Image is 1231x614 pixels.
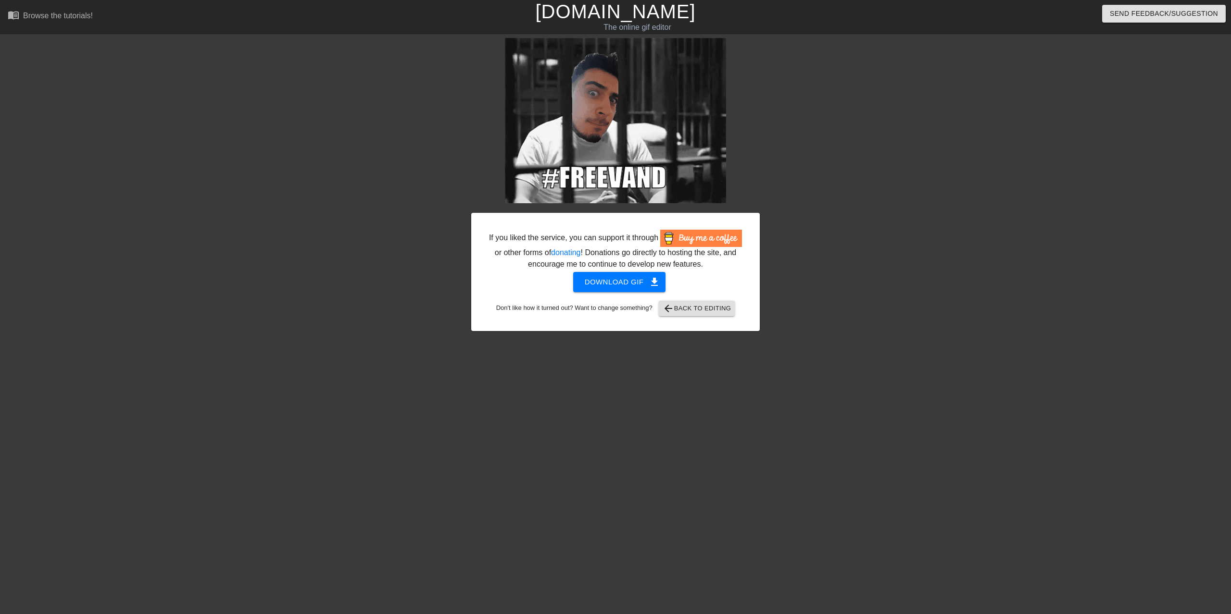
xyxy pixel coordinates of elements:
img: Buy Me A Coffee [660,230,742,247]
button: Back to Editing [659,301,735,316]
button: Send Feedback/Suggestion [1102,5,1226,23]
div: If you liked the service, you can support it through or other forms of ! Donations go directly to... [488,230,743,270]
span: menu_book [8,9,19,21]
a: Download gif [565,277,666,285]
span: arrow_back [663,303,674,314]
a: donating [551,248,580,257]
span: get_app [649,276,660,288]
span: Send Feedback/Suggestion [1110,8,1218,20]
span: Back to Editing [663,303,731,314]
div: Don't like how it turned out? Want to change something? [486,301,745,316]
span: Download gif [585,276,654,288]
img: FwmfbQoA.gif [505,38,726,203]
div: Browse the tutorials! [23,12,93,20]
a: Browse the tutorials! [8,9,93,24]
button: Download gif [573,272,666,292]
div: The online gif editor [415,22,859,33]
a: [DOMAIN_NAME] [535,1,695,22]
